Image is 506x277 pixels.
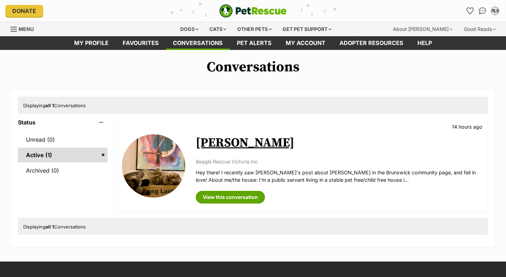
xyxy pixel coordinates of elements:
img: Boris [122,134,185,198]
a: My profile [67,36,116,50]
a: Favourites [464,5,475,17]
span: Displaying Conversations [23,224,86,230]
a: Menu [11,22,39,35]
a: View this conversation [196,191,265,204]
a: [PERSON_NAME] [196,135,294,151]
div: About [PERSON_NAME] [388,22,458,36]
a: conversations [166,36,230,50]
p: Beagle Rescue Victoria Inc [196,158,481,165]
p: 14 hours ago [452,123,482,130]
a: Conversations [477,5,488,17]
a: Donate [5,5,43,17]
img: logo-e224e6f780fb5917bec1dbf3a21bbac754714ae5b6737aabdf751b685950b380.svg [219,4,287,18]
a: Unread (0) [18,132,108,147]
a: My account [279,36,332,50]
div: Get pet support [278,22,336,36]
header: Status [18,119,108,125]
div: Other pets [232,22,277,36]
span: Displaying Conversations [23,103,86,108]
strong: all 1 [45,224,54,230]
a: Favourites [116,36,166,50]
a: Active (1) [18,148,108,162]
div: Dogs [175,22,203,36]
img: chat-41dd97257d64d25036548639549fe6c8038ab92f7586957e7f3b1b290dea8141.svg [479,7,486,14]
div: PLS [492,7,499,14]
a: Archived (0) [18,163,108,178]
strong: all 1 [45,103,54,108]
a: Pet alerts [230,36,279,50]
span: Menu [19,26,34,32]
button: My account [489,5,501,17]
a: Help [410,36,439,50]
div: Good Reads [459,22,501,36]
div: Cats [205,22,231,36]
a: PetRescue [219,4,287,18]
a: Adopter resources [332,36,410,50]
p: Hey there! I recently saw [PERSON_NAME]'s post about [PERSON_NAME] in the Brunswick community pag... [196,169,481,184]
ul: Account quick links [464,5,501,17]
